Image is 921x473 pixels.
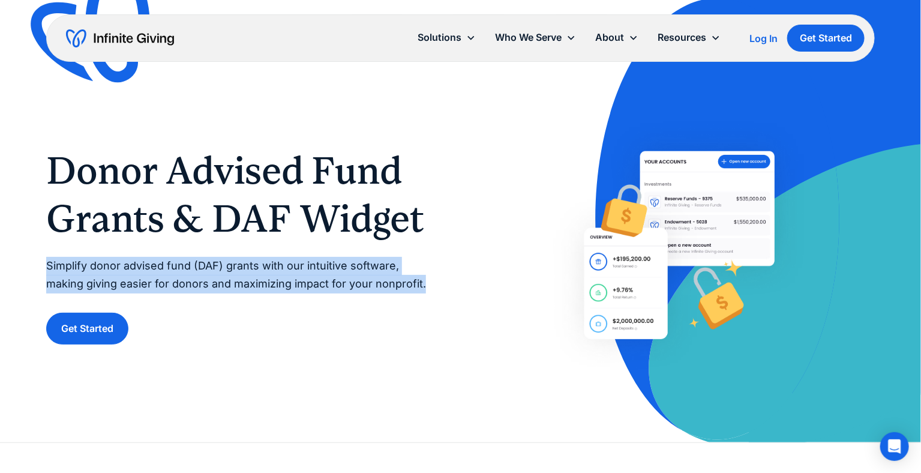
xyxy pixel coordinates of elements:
div: Resources [658,29,706,46]
p: Simplify donor advised fund (DAF) grants with our intuitive software, making giving easier for do... [46,257,437,294]
div: Solutions [418,29,461,46]
h1: Donor Advised Fund Grants & DAF Widget [46,146,437,243]
a: home [66,29,174,48]
div: Open Intercom Messenger [880,432,909,461]
div: About [586,25,648,50]
div: Resources [648,25,730,50]
div: Who We Serve [485,25,586,50]
div: About [595,29,624,46]
a: Get Started [46,313,128,345]
a: Get Started [787,25,865,52]
a: Log In [749,31,778,46]
div: Solutions [408,25,485,50]
img: Help donors easily give DAF grants to your nonprofit with Infinite Giving’s Donor Advised Fund so... [548,115,811,375]
div: Who We Serve [495,29,562,46]
div: Log In [749,34,778,43]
